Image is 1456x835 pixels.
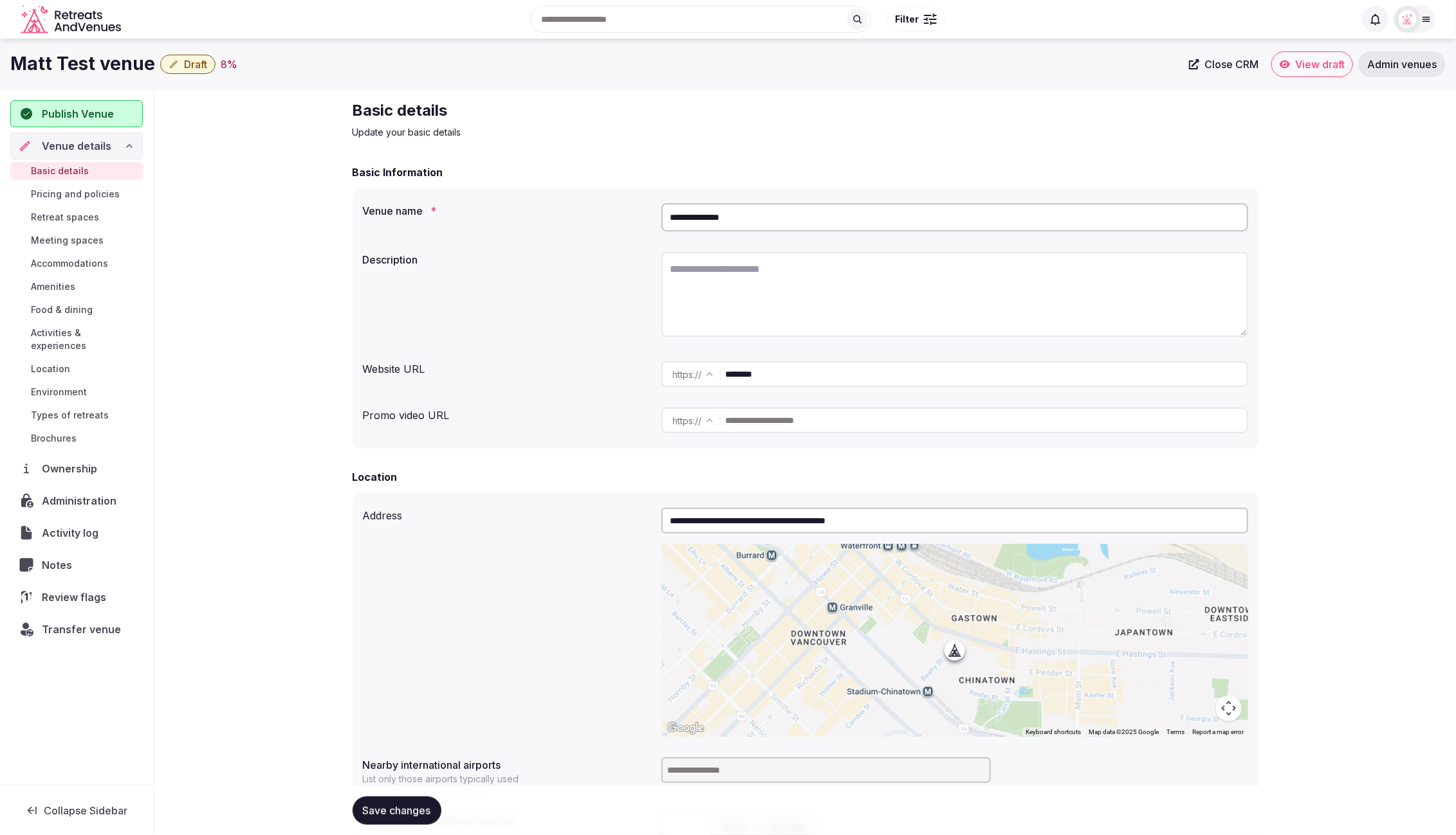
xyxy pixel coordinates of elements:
[221,57,237,72] div: 8 %
[10,162,143,180] a: Basic details
[887,7,945,31] button: Filter
[31,188,120,201] span: Pricing and policies
[1271,51,1353,77] a: View draft
[31,234,104,247] span: Meeting spaces
[10,796,143,825] button: Collapse Sidebar
[21,592,32,602] span: 1
[42,106,114,121] span: Publish Venue
[31,211,99,224] span: Retreat spaces
[160,55,216,74] button: Draft
[31,257,108,270] span: Accommodations
[21,5,124,34] a: Visit the homepage
[31,386,87,399] span: Environment
[31,432,77,445] span: Brochures
[1367,58,1437,71] span: Admin venues
[31,165,89,177] span: Basic details
[10,616,143,643] button: Transfer venue
[1358,51,1446,77] a: Admin venues
[42,557,77,573] span: Notes
[31,303,93,316] span: Food & dining
[10,552,143,579] a: Notes
[10,100,143,127] button: Publish Venue
[10,231,143,249] a: Meeting spaces
[1181,51,1266,77] a: Close CRM
[31,409,109,422] span: Types of retreats
[42,493,122,508] span: Administration
[10,301,143,319] a: Food & dining
[10,487,143,514] a: Administration
[1399,10,1417,28] img: miaceralde
[10,278,143,296] a: Amenities
[10,406,143,424] a: Types of retreats
[42,525,104,541] span: Activity log
[10,584,143,611] a: 1Review flags
[10,324,143,355] a: Activities & experiences
[10,185,143,203] a: Pricing and policies
[10,519,143,546] a: Activity log
[10,360,143,378] a: Location
[363,804,431,817] span: Save changes
[10,383,143,401] a: Environment
[10,455,143,482] a: Ownership
[10,255,143,273] a: Accommodations
[184,58,207,71] span: Draft
[10,429,143,447] a: Brochures
[42,622,121,637] span: Transfer venue
[21,5,124,34] svg: Retreats and Venues company logo
[221,57,237,72] button: 8%
[31,280,75,293] span: Amenities
[10,51,155,76] h1: Matt Test venue
[10,208,143,226] a: Retreat spaces
[31,363,70,375] span: Location
[31,327,138,352] span: Activities & experiences
[1204,58,1258,71] span: Close CRM
[42,461,102,476] span: Ownership
[44,804,127,817] span: Collapse Sidebar
[353,796,441,825] button: Save changes
[895,13,919,26] span: Filter
[42,138,111,154] span: Venue details
[1295,58,1345,71] span: View draft
[42,589,111,605] span: Review flags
